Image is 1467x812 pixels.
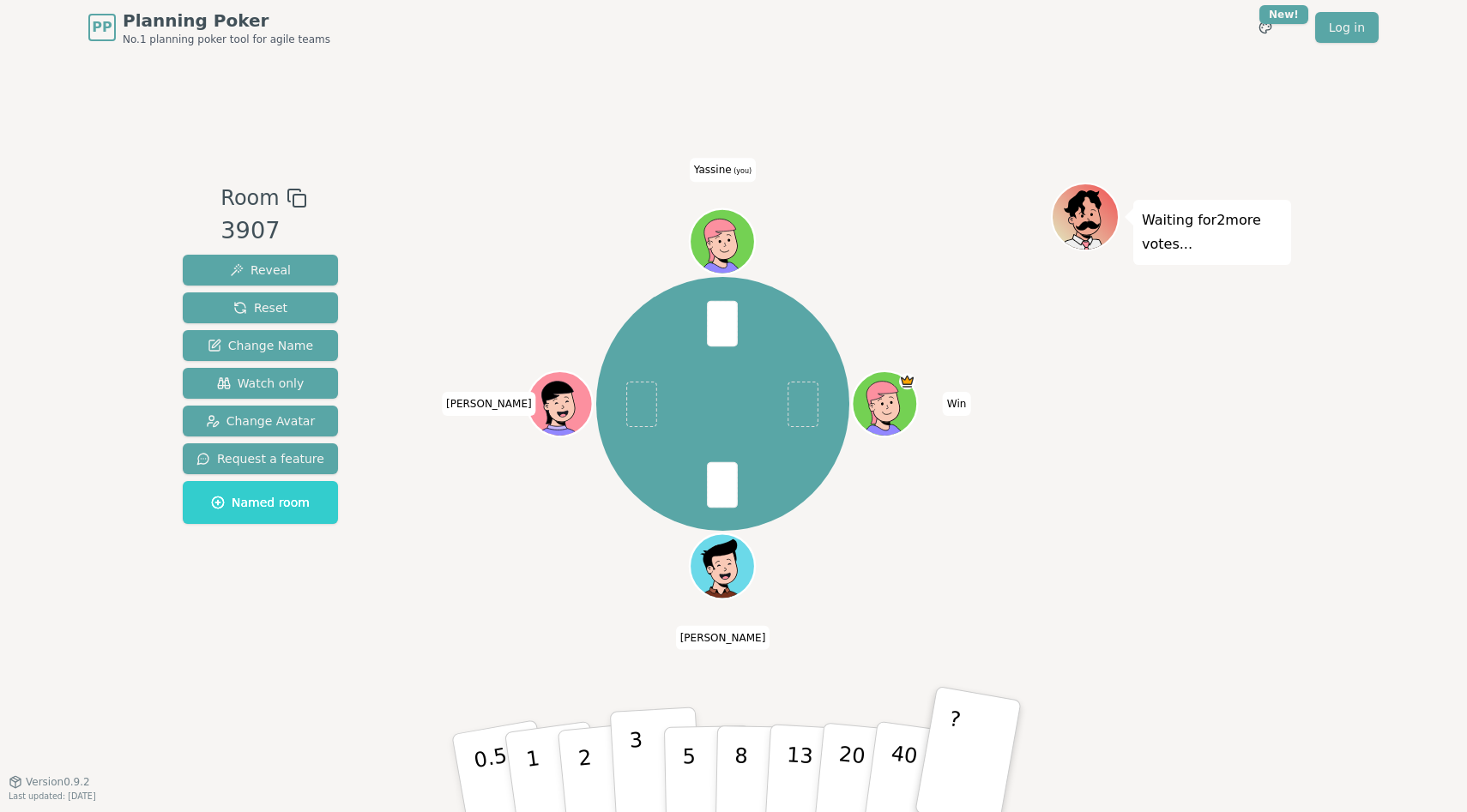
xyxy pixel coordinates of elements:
span: Click to change your name [943,392,971,416]
span: Win is the host [899,373,915,389]
span: Planning Poker [123,9,330,33]
button: Named room [183,481,338,524]
p: Waiting for 2 more votes... [1142,208,1283,256]
span: No.1 planning poker tool for agile teams [123,33,330,46]
p: ? [936,707,963,800]
button: Change Avatar [183,406,338,436]
span: Click to change your name [442,392,536,416]
button: Click to change your avatar [692,211,753,272]
span: Change Avatar [206,412,316,430]
button: New! [1250,12,1281,43]
span: Request a feature [196,450,324,467]
span: Watch only [217,375,305,392]
span: (you) [732,167,752,175]
div: New! [1259,5,1308,24]
span: Click to change your name [676,626,770,650]
button: Reveal [183,255,338,286]
button: Version0.9.2 [9,775,90,789]
a: Log in [1315,12,1379,43]
span: Reset [233,299,287,316]
span: Change Name [208,337,313,354]
button: Change Name [183,330,338,361]
span: Named room [211,494,310,511]
span: PP [92,17,112,38]
span: Click to change your name [690,158,756,182]
a: PPPlanning PokerNo.1 planning poker tool for agile teams [88,9,330,46]
div: 3907 [220,214,306,249]
button: Reset [183,292,338,323]
span: Version 0.9.2 [26,775,90,789]
span: Room [220,183,279,214]
button: Watch only [183,368,338,399]
span: Last updated: [DATE] [9,791,96,801]
span: Reveal [230,262,291,279]
button: Request a feature [183,443,338,474]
